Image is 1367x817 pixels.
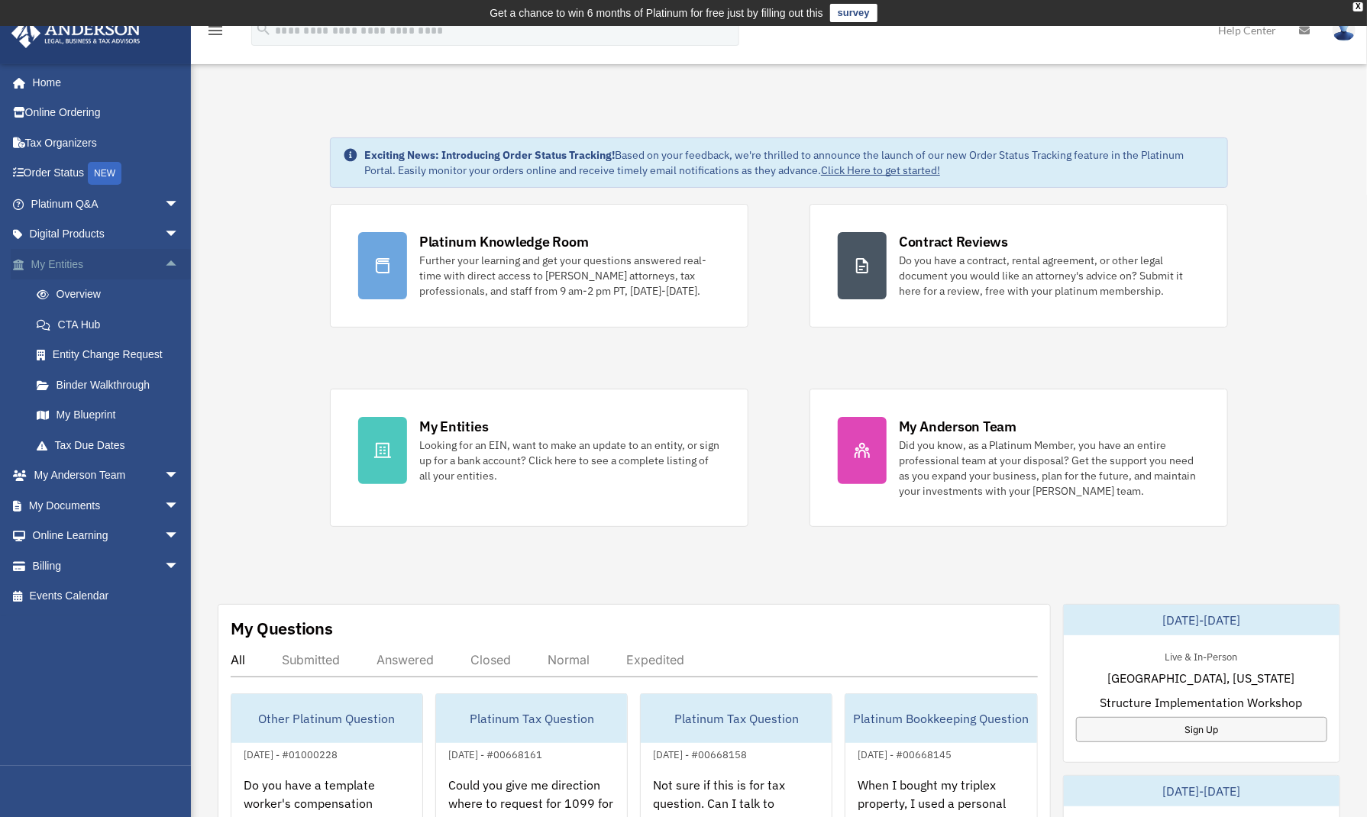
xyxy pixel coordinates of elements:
[330,204,748,328] a: Platinum Knowledge Room Further your learning and get your questions answered real-time with dire...
[845,745,964,761] div: [DATE] - #00668145
[821,163,940,177] a: Click Here to get started!
[626,652,684,667] div: Expedited
[206,21,225,40] i: menu
[1064,776,1340,806] div: [DATE]-[DATE]
[641,694,832,743] div: Platinum Tax Question
[164,490,195,522] span: arrow_drop_down
[21,309,202,340] a: CTA Hub
[231,652,245,667] div: All
[11,581,202,612] a: Events Calendar
[11,67,195,98] a: Home
[1353,2,1363,11] div: close
[21,400,202,431] a: My Blueprint
[11,219,202,250] a: Digital Productsarrow_drop_down
[899,232,1008,251] div: Contract Reviews
[899,253,1200,299] div: Do you have a contract, rental agreement, or other legal document you would like an attorney's ad...
[164,189,195,220] span: arrow_drop_down
[641,745,759,761] div: [DATE] - #00668158
[255,21,272,37] i: search
[364,147,1215,178] div: Based on your feedback, we're thrilled to announce the launch of our new Order Status Tracking fe...
[419,417,488,436] div: My Entities
[231,617,333,640] div: My Questions
[548,652,590,667] div: Normal
[899,438,1200,499] div: Did you know, as a Platinum Member, you have an entire professional team at your disposal? Get th...
[11,249,202,279] a: My Entitiesarrow_drop_up
[470,652,511,667] div: Closed
[164,551,195,582] span: arrow_drop_down
[231,745,350,761] div: [DATE] - #01000228
[845,694,1036,743] div: Platinum Bookkeeping Question
[419,253,720,299] div: Further your learning and get your questions answered real-time with direct access to [PERSON_NAM...
[810,389,1228,527] a: My Anderson Team Did you know, as a Platinum Member, you have an entire professional team at your...
[7,18,145,48] img: Anderson Advisors Platinum Portal
[88,162,121,185] div: NEW
[282,652,340,667] div: Submitted
[11,98,202,128] a: Online Ordering
[1076,717,1328,742] a: Sign Up
[419,438,720,483] div: Looking for an EIN, want to make an update to an entity, or sign up for a bank account? Click her...
[21,370,202,400] a: Binder Walkthrough
[419,232,589,251] div: Platinum Knowledge Room
[899,417,1016,436] div: My Anderson Team
[164,521,195,552] span: arrow_drop_down
[830,4,877,22] a: survey
[490,4,823,22] div: Get a chance to win 6 months of Platinum for free just by filling out this
[1108,669,1295,687] span: [GEOGRAPHIC_DATA], [US_STATE]
[11,128,202,158] a: Tax Organizers
[164,219,195,250] span: arrow_drop_down
[1153,647,1250,664] div: Live & In-Person
[206,27,225,40] a: menu
[11,189,202,219] a: Platinum Q&Aarrow_drop_down
[164,249,195,280] span: arrow_drop_up
[11,521,202,551] a: Online Learningarrow_drop_down
[436,745,554,761] div: [DATE] - #00668161
[11,490,202,521] a: My Documentsarrow_drop_down
[1064,605,1340,635] div: [DATE]-[DATE]
[436,694,627,743] div: Platinum Tax Question
[11,460,202,491] a: My Anderson Teamarrow_drop_down
[1333,19,1356,41] img: User Pic
[164,460,195,492] span: arrow_drop_down
[330,389,748,527] a: My Entities Looking for an EIN, want to make an update to an entity, or sign up for a bank accoun...
[21,340,202,370] a: Entity Change Request
[231,694,422,743] div: Other Platinum Question
[810,204,1228,328] a: Contract Reviews Do you have a contract, rental agreement, or other legal document you would like...
[21,430,202,460] a: Tax Due Dates
[21,279,202,310] a: Overview
[11,158,202,189] a: Order StatusNEW
[376,652,434,667] div: Answered
[11,551,202,581] a: Billingarrow_drop_down
[364,148,615,162] strong: Exciting News: Introducing Order Status Tracking!
[1100,693,1303,712] span: Structure Implementation Workshop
